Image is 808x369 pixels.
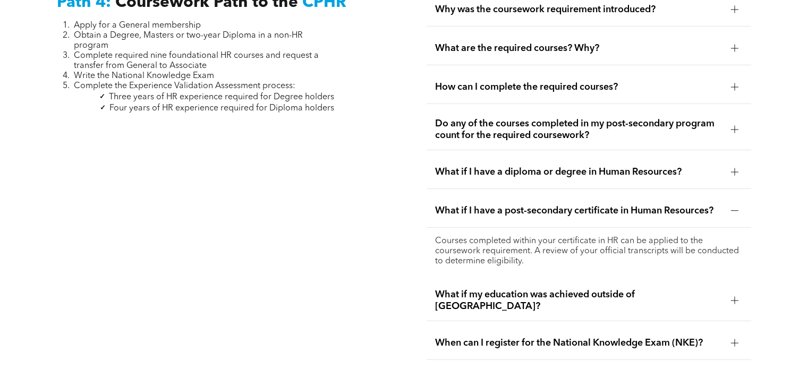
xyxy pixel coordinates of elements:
[435,81,722,93] span: How can I complete the required courses?
[109,93,334,101] span: Three years of HR experience required for Degree holders
[74,31,303,50] span: Obtain a Degree, Masters or two-year Diploma in a non-HR program
[74,21,201,30] span: Apply for a General membership
[435,166,722,178] span: What if I have a diploma or degree in Human Resources?
[74,82,295,90] span: Complete the Experience Validation Assessment process:
[435,205,722,217] span: What if I have a post-secondary certificate in Human Resources?
[435,289,722,312] span: What if my education was achieved outside of [GEOGRAPHIC_DATA]?
[109,104,334,113] span: Four years of HR experience required for Diploma holders
[435,118,722,141] span: Do any of the courses completed in my post-secondary program count for the required coursework?
[435,337,722,349] span: When can I register for the National Knowledge Exam (NKE)?
[435,4,722,15] span: Why was the coursework requirement introduced?
[74,52,319,70] span: Complete required nine foundational HR courses and request a transfer from General to Associate
[435,236,742,267] p: Courses completed within your certificate in HR can be applied to the coursework requirement. A r...
[435,42,722,54] span: What are the required courses? Why?
[74,72,214,80] span: Write the National Knowledge Exam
